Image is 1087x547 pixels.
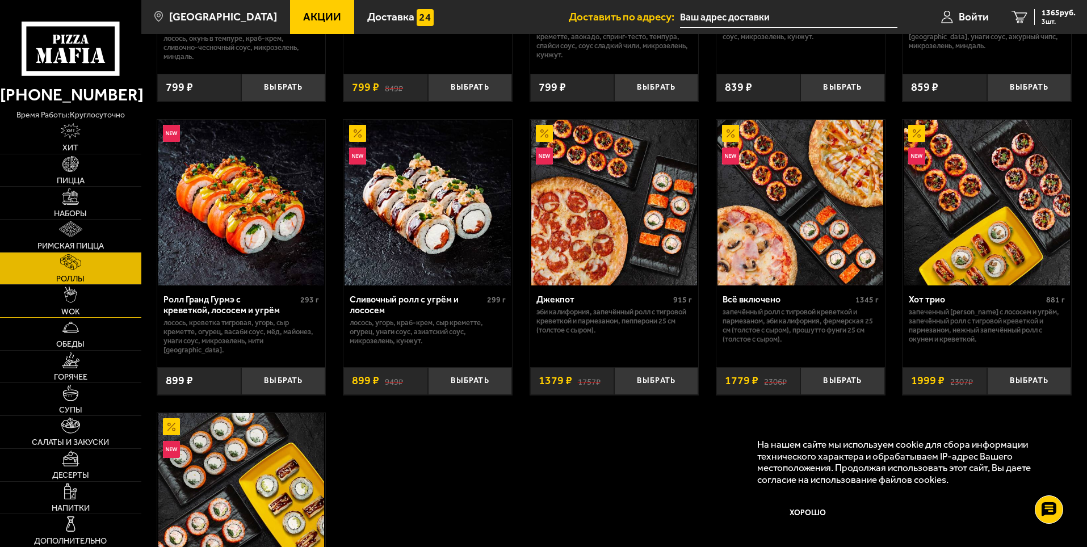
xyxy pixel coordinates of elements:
[62,144,78,152] span: Хит
[908,125,925,142] img: Акционный
[722,125,739,142] img: Акционный
[163,318,320,355] p: лосось, креветка тигровая, угорь, Сыр креметте, огурец, васаби соус, мёд, майонез, унаги соус, ми...
[536,23,693,60] p: лосось, угорь, креветка тигровая, Сыр креметте, авокадо, спринг-тесто, темпура, спайси соус, соус...
[764,375,787,386] s: 2306 ₽
[352,82,379,93] span: 799 ₽
[722,148,739,165] img: Новинка
[800,367,884,395] button: Выбрать
[950,375,973,386] s: 2307 ₽
[539,375,572,386] span: 1379 ₽
[1046,295,1065,305] span: 881 г
[37,242,104,250] span: Римская пицца
[536,148,553,165] img: Новинка
[487,295,506,305] span: 299 г
[32,438,109,446] span: Салаты и закуски
[757,439,1054,486] p: На нашем сайте мы используем cookie для сбора информации технического характера и обрабатываем IP...
[345,120,510,285] img: Сливочный ролл с угрём и лососем
[349,125,366,142] img: Акционный
[909,308,1065,344] p: Запеченный [PERSON_NAME] с лососем и угрём, Запечённый ролл с тигровой креветкой и пармезаном, Не...
[536,125,553,142] img: Акционный
[158,120,324,285] img: Ролл Гранд Гурмэ с креветкой, лососем и угрём
[163,125,180,142] img: Новинка
[903,120,1071,285] a: АкционныйНовинкаХот трио
[855,295,879,305] span: 1345 г
[716,120,885,285] a: АкционныйНовинкаВсё включено
[428,367,512,395] button: Выбрать
[909,23,1065,51] p: угорь, креветка спайси, краб-крем, огурец, [GEOGRAPHIC_DATA], унаги соус, ажурный чипс, микрозеле...
[536,294,671,305] div: Джекпот
[385,82,403,93] s: 849 ₽
[725,375,758,386] span: 1779 ₽
[163,34,320,61] p: лосось, окунь в темпуре, краб-крем, сливочно-чесночный соус, микрозелень, миндаль.
[800,74,884,102] button: Выбрать
[909,294,1043,305] div: Хот трио
[166,375,193,386] span: 899 ₽
[157,120,326,285] a: НовинкаРолл Гранд Гурмэ с креветкой, лососем и угрём
[725,82,752,93] span: 839 ₽
[52,471,89,479] span: Десерты
[59,406,82,414] span: Супы
[911,375,945,386] span: 1999 ₽
[614,367,698,395] button: Выбрать
[303,11,341,22] span: Акции
[367,11,414,22] span: Доставка
[241,367,325,395] button: Выбрать
[352,375,379,386] span: 899 ₽
[169,11,277,22] span: [GEOGRAPHIC_DATA]
[757,496,859,531] button: Хорошо
[536,308,693,335] p: Эби Калифорния, Запечённый ролл с тигровой креветкой и пармезаном, Пепперони 25 см (толстое с сыр...
[163,418,180,435] img: Акционный
[428,74,512,102] button: Выбрать
[569,11,680,22] span: Доставить по адресу:
[349,148,366,165] img: Новинка
[908,148,925,165] img: Новинка
[343,120,512,285] a: АкционныйНовинкаСливочный ролл с угрём и лососем
[1042,18,1076,25] span: 3 шт.
[578,375,601,386] s: 1757 ₽
[987,367,1071,395] button: Выбрать
[673,295,692,305] span: 915 г
[34,537,107,545] span: Дополнительно
[56,340,85,348] span: Обеды
[417,9,434,26] img: 15daf4d41897b9f0e9f617042186c801.svg
[614,74,698,102] button: Выбрать
[680,7,897,28] input: Ваш адрес доставки
[61,308,80,315] span: WOK
[717,120,883,285] img: Всё включено
[56,275,85,283] span: Роллы
[54,209,87,217] span: Наборы
[530,120,699,285] a: АкционныйНовинкаДжекпот
[163,441,180,458] img: Новинка
[723,308,879,344] p: Запечённый ролл с тигровой креветкой и пармезаном, Эби Калифорния, Фермерская 25 см (толстое с сы...
[1042,9,1076,17] span: 1365 руб.
[163,294,298,315] div: Ролл Гранд Гурмэ с креветкой, лососем и угрём
[54,373,87,381] span: Горячее
[350,318,506,346] p: лосось, угорь, краб-крем, Сыр креметте, огурец, унаги соус, азиатский соус, микрозелень, кунжут.
[723,294,853,305] div: Всё включено
[350,294,484,315] div: Сливочный ролл с угрём и лососем
[539,82,566,93] span: 799 ₽
[241,74,325,102] button: Выбрать
[531,120,697,285] img: Джекпот
[904,120,1070,285] img: Хот трио
[959,11,989,22] span: Войти
[300,295,319,305] span: 293 г
[911,82,938,93] span: 859 ₽
[52,504,90,512] span: Напитки
[987,74,1071,102] button: Выбрать
[166,82,193,93] span: 799 ₽
[385,375,403,386] s: 949 ₽
[57,176,85,184] span: Пицца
